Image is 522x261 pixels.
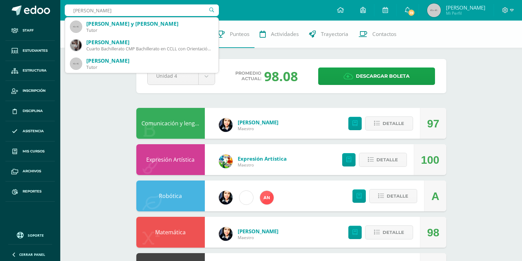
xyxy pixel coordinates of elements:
a: [PERSON_NAME] [238,228,278,235]
a: Disciplina [5,101,55,121]
span: Estudiantes [23,48,48,53]
a: Actividades [254,21,304,48]
img: 1ddc13d9596fa47974de451e3873c180.png [219,191,233,204]
input: Busca un usuario... [65,4,219,16]
a: Trayectoria [304,21,353,48]
img: 45x45 [71,58,82,69]
a: Unidad 4 [148,68,215,85]
a: Matemática [155,228,186,236]
a: Comunicación y lenguaje L.1 [141,120,214,127]
span: Detalle [376,153,398,166]
a: Archivos [5,161,55,182]
span: Contactos [372,30,396,38]
span: Trayectoria [321,30,348,38]
span: Maestro [238,162,287,168]
img: 326c8c6dfc139d3cba5a6f1bc173c9c2.png [71,40,82,51]
img: 35a1f8cfe552b0525d1a6bbd90ff6c8c.png [260,191,274,204]
span: Descargar boleta [356,68,410,85]
span: Mi Perfil [446,10,485,16]
a: Inscripción [5,81,55,101]
a: Staff [5,21,55,41]
a: Asistencia [5,121,55,141]
div: Matemática [136,217,205,248]
div: 98 [427,217,439,248]
div: A [431,181,439,212]
a: Robótica [159,192,182,200]
div: Robótica [136,181,205,211]
span: Soporte [28,233,44,238]
div: Tutor [86,64,213,70]
img: 1ddc13d9596fa47974de451e3873c180.png [219,227,233,241]
div: Cuarto Bachillerato CMP Bachillerato en CCLL con Orientación en Computación 2013000092 [86,46,213,52]
span: Maestro [238,235,278,240]
img: 45x45 [427,3,441,17]
span: Actividades [271,30,299,38]
span: Detalle [383,117,404,130]
button: Detalle [359,153,407,167]
span: Estructura [23,68,47,73]
span: Maestro [238,126,278,132]
span: Detalle [383,226,404,239]
div: [PERSON_NAME] y [PERSON_NAME] [86,20,213,27]
a: Expresión Artística [146,156,195,163]
span: 98.08 [264,67,298,85]
span: Archivos [23,169,41,174]
a: Expresión Artística [238,155,287,162]
span: [PERSON_NAME] [446,4,485,11]
span: Reportes [23,189,41,194]
a: Reportes [5,182,55,202]
a: Contactos [353,21,401,48]
span: Unidad 4 [156,68,190,84]
span: Mis cursos [23,149,45,154]
div: 97 [427,108,439,139]
a: Estudiantes [5,41,55,61]
a: Soporte [8,230,52,239]
button: Detalle [365,116,413,130]
button: Detalle [365,225,413,239]
div: 100 [421,145,439,175]
span: Punteos [230,30,249,38]
a: Estructura [5,61,55,81]
img: 1ddc13d9596fa47974de451e3873c180.png [219,118,233,132]
div: [PERSON_NAME] [86,57,213,64]
a: Punteos [212,21,254,48]
img: 159e24a6ecedfdf8f489544946a573f0.png [219,154,233,168]
div: Comunicación y lenguaje L.1 [136,108,205,139]
div: [PERSON_NAME] [86,39,213,46]
img: cae4b36d6049cd6b8500bd0f72497672.png [239,191,253,204]
span: Disciplina [23,108,43,114]
button: Detalle [369,189,417,203]
a: Descargar boleta [318,67,435,85]
span: Asistencia [23,128,44,134]
span: Cerrar panel [19,252,45,257]
span: Promedio actual: [235,71,261,82]
span: Detalle [387,190,408,202]
div: Expresión Artística [136,144,205,175]
span: Staff [23,28,34,33]
a: Mis cursos [5,141,55,162]
span: 19 [408,9,415,16]
div: Tutor [86,27,213,33]
span: Inscripción [23,88,46,94]
img: 45x45 [71,21,82,32]
a: [PERSON_NAME] [238,119,278,126]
